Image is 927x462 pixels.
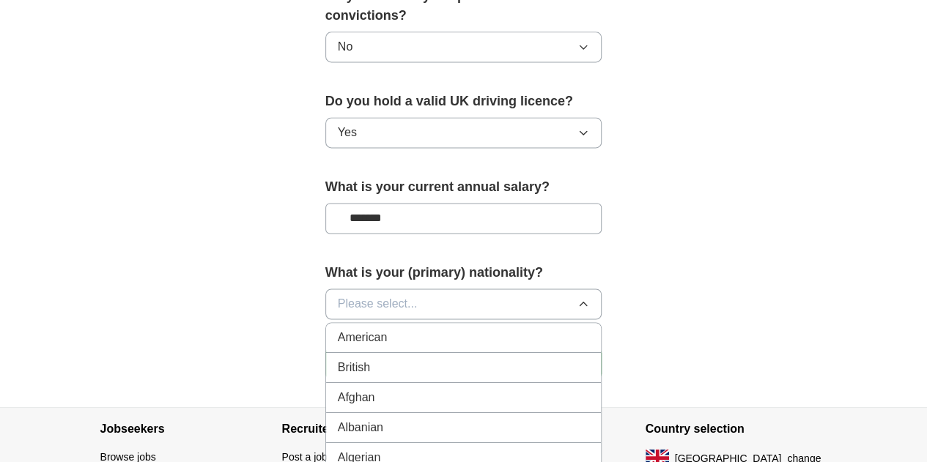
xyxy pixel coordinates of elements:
span: British [338,359,370,376]
label: Do you hold a valid UK driving licence? [325,92,602,111]
span: Please select... [338,295,418,313]
label: What is your (primary) nationality? [325,263,602,283]
a: Browse jobs [100,450,156,462]
span: American [338,329,388,346]
label: What is your current annual salary? [325,177,602,197]
span: No [338,38,352,56]
span: Afghan [338,389,375,406]
span: Albanian [338,419,383,436]
h4: Country selection [646,408,827,449]
a: Post a job [282,450,328,462]
span: Yes [338,124,357,141]
button: Yes [325,117,602,148]
button: No [325,31,602,62]
button: Please select... [325,288,602,319]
